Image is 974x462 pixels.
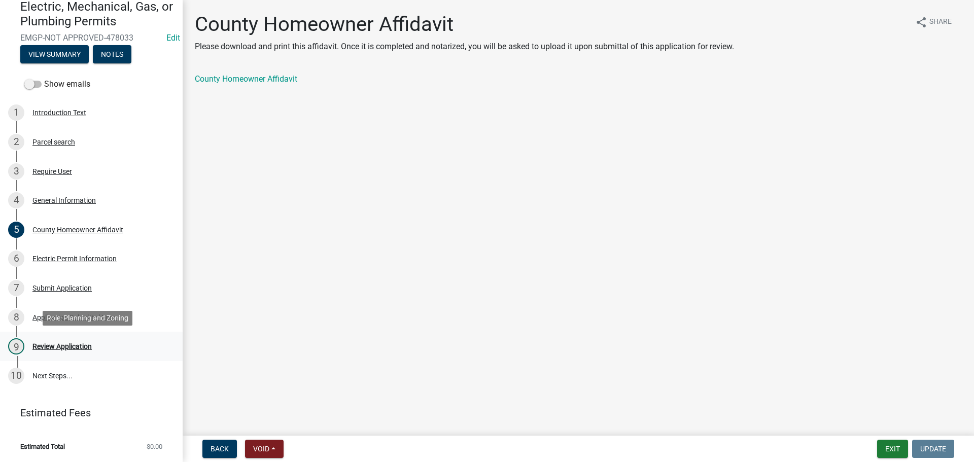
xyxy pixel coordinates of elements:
div: Parcel search [32,138,75,146]
div: Role: Planning and Zoning [43,311,132,326]
div: General Information [32,197,96,204]
div: 1 [8,104,24,121]
label: Show emails [24,78,90,90]
span: Share [929,16,952,28]
wm-modal-confirm: Notes [93,51,131,59]
div: County Homeowner Affidavit [32,226,123,233]
div: Require User [32,168,72,175]
p: Please download and print this affidavit. Once it is completed and notarized, you will be asked t... [195,41,734,53]
span: Void [253,445,269,453]
div: 2 [8,134,24,150]
a: County Homeowner Affidavit [195,74,297,84]
span: Back [211,445,229,453]
button: Update [912,440,954,458]
button: Void [245,440,284,458]
h1: County Homeowner Affidavit [195,12,734,37]
div: 5 [8,222,24,238]
span: Estimated Total [20,443,65,450]
div: 10 [8,368,24,384]
div: 8 [8,309,24,326]
span: Update [920,445,946,453]
a: Estimated Fees [8,403,166,423]
span: $0.00 [147,443,162,450]
div: 6 [8,251,24,267]
div: Review Application [32,343,92,350]
i: share [915,16,927,28]
a: Edit [166,33,180,43]
div: 4 [8,192,24,208]
button: Notes [93,45,131,63]
wm-modal-confirm: Edit Application Number [166,33,180,43]
div: Submit Application [32,285,92,292]
span: EMGP-NOT APPROVED-478033 [20,33,162,43]
button: shareShare [907,12,960,32]
button: Back [202,440,237,458]
button: Exit [877,440,908,458]
button: View Summary [20,45,89,63]
div: Introduction Text [32,109,86,116]
div: 9 [8,338,24,354]
div: 7 [8,280,24,296]
wm-modal-confirm: Summary [20,51,89,59]
div: 3 [8,163,24,180]
div: Electric Permit Information [32,255,117,262]
div: Application Submittal Form [32,314,118,321]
